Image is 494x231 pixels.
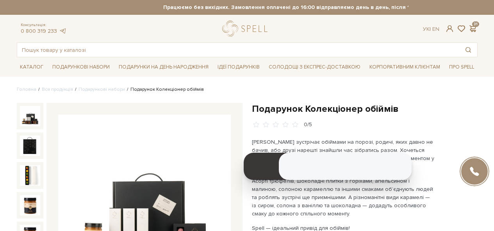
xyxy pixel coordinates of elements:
[214,61,263,73] span: Ідеї подарунків
[20,195,40,215] img: Подарунок Колекціонер обіймів
[125,86,204,93] li: Подарунок Колекціонер обіймів
[459,43,477,57] button: Пошук товару у каталозі
[21,28,57,34] a: 0 800 319 233
[432,26,439,32] a: En
[430,26,431,32] span: |
[266,60,364,74] a: Солодощі з експрес-доставкою
[116,61,212,73] span: Подарунки на День народження
[42,86,73,92] a: Вся продукція
[17,43,459,57] input: Пошук товару у каталозі
[17,86,36,92] a: Головна
[20,136,40,156] img: Подарунок Колекціонер обіймів
[446,61,477,73] span: Про Spell
[59,28,67,34] a: telegram
[78,86,125,92] a: Подарункові набори
[20,106,40,126] img: Подарунок Колекціонер обіймів
[20,165,40,185] img: Подарунок Колекціонер обіймів
[366,60,443,74] a: Корпоративним клієнтам
[222,21,271,37] a: logo
[304,121,312,129] div: 0/5
[49,61,113,73] span: Подарункові набори
[252,103,478,115] h1: Подарунок Колекціонер обіймів
[17,61,46,73] span: Каталог
[252,177,435,218] p: Асорті трюфелів, шоколадні плитки з горіхами, апельсином і малиною, солоною карамеллю та іншими с...
[423,26,439,33] div: Ук
[21,23,67,28] span: Консультація:
[252,138,435,171] p: [PERSON_NAME] зустрічає обіймами на порозі, родичі, яких давно не бачив, або друзі нарешті знайшл...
